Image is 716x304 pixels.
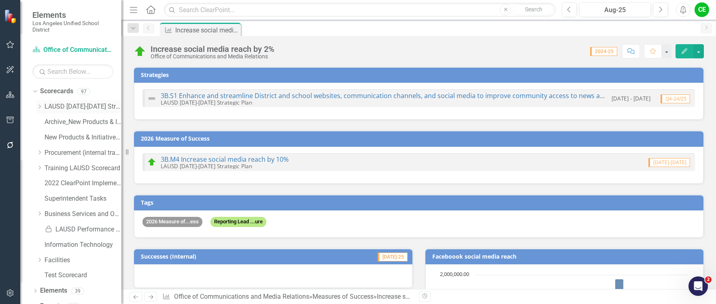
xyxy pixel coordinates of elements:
div: 97 [77,88,90,95]
h3: Strategies [141,72,699,78]
a: Elements [40,286,67,295]
span: 2026 Measure of...ess [142,217,202,227]
a: Information Technology [45,240,121,250]
img: On Track [147,157,157,167]
div: Increase social media reach by 2% [151,45,274,54]
span: Q4-24/25 [661,94,690,103]
span: 2 [705,276,712,283]
h3: Tags [141,199,699,206]
a: Superintendent Tasks [45,194,121,203]
h3: 2026 Measure of Success [141,135,699,141]
span: [DATE]-[DATE] [648,158,690,167]
input: Search Below... [32,64,113,79]
div: Increase social media reach by 2% [175,25,239,35]
input: Search ClearPoint... [164,3,556,17]
a: Business Services and Operations [45,210,121,219]
a: Office of Communications and Media Relations [174,293,309,300]
div: 39 [71,287,84,294]
img: ClearPoint Strategy [4,9,18,24]
a: 3B.M4 Increase social media reach by 10% [161,155,289,164]
a: Archive_New Products & Initiatives 2024-25 [45,118,121,127]
a: Training LAUSD Scorecard [45,164,121,173]
a: LAUSD Performance Meter [45,225,121,234]
img: On Track [134,45,147,58]
a: Scorecards [40,87,73,96]
small: LAUSD [DATE]-[DATE] Strategic Plan [161,162,252,170]
a: 3B.S1 Enhance and streamline District and school websites, communication channels, and social med... [161,91,646,100]
img: Not Defined [147,94,157,103]
span: [DATE]-25 [378,253,408,261]
a: LAUSD [DATE]-[DATE] Strategic Plan [45,102,121,111]
h3: Faceboook social media reach [432,253,700,259]
div: Aug-25 [582,5,648,15]
div: Increase social media reach by 2% [377,293,475,300]
div: » » [162,292,412,302]
div: Office of Communications and Media Relations [151,54,274,60]
small: [DATE] - [DATE] [612,94,650,102]
small: LAUSD [DATE]-[DATE] Strategic Plan [161,98,252,106]
small: Los Angeles Unified School District [32,20,113,33]
button: Search [513,4,554,15]
a: Procurement (internal tracking for CPO, CBO only) [45,148,121,158]
span: Search [525,6,542,13]
a: Office of Communications and Media Relations [32,45,113,55]
button: CE [695,2,709,17]
span: Reporting Lead ...ure [210,217,266,227]
a: Measures of Success [312,293,374,300]
button: Aug-25 [579,2,651,17]
iframe: Intercom live chat [688,276,708,296]
a: New Products & Initiatives 2025-26 [45,133,121,142]
a: 2022 ClearPoint Implementation [45,179,121,188]
text: 2,000,000.00 [440,270,469,278]
span: 2024-25 [590,47,617,56]
a: Test Scorecard [45,271,121,280]
span: Elements [32,10,113,20]
a: Facilities [45,256,121,265]
h3: Successes (Internal) [141,253,313,259]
